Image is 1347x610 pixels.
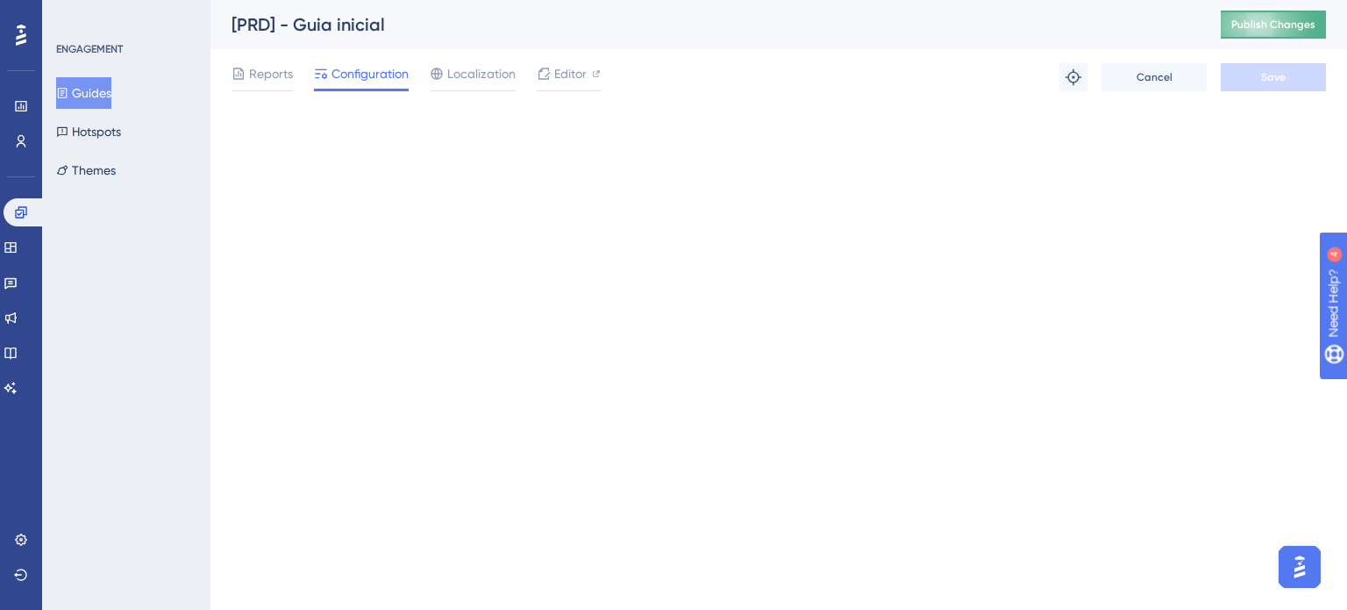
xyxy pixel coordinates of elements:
[1221,63,1326,91] button: Save
[331,63,409,84] span: Configuration
[1137,70,1172,84] span: Cancel
[122,9,127,23] div: 4
[56,42,123,56] div: ENGAGEMENT
[1261,70,1286,84] span: Save
[41,4,110,25] span: Need Help?
[1221,11,1326,39] button: Publish Changes
[1101,63,1207,91] button: Cancel
[56,77,111,109] button: Guides
[447,63,516,84] span: Localization
[249,63,293,84] span: Reports
[56,154,116,186] button: Themes
[1231,18,1315,32] span: Publish Changes
[232,12,1177,37] div: [PRD] - Guia inicial
[1273,541,1326,593] iframe: UserGuiding AI Assistant Launcher
[56,116,121,147] button: Hotspots
[554,63,587,84] span: Editor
